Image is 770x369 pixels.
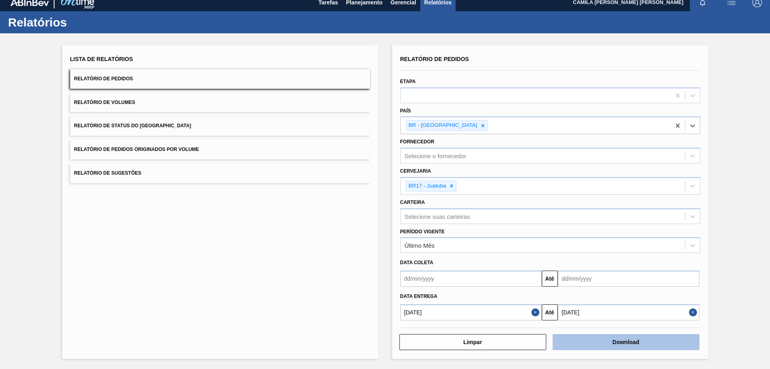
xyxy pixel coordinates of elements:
[70,163,370,183] button: Relatório de Sugestões
[400,294,438,299] span: Data entrega
[70,116,370,136] button: Relatório de Status do [GEOGRAPHIC_DATA]
[553,334,699,350] button: Download
[74,76,133,82] span: Relatório de Pedidos
[531,304,542,320] button: Close
[400,56,469,62] span: Relatório de Pedidos
[400,79,416,84] label: Etapa
[70,140,370,159] button: Relatório de Pedidos Originados por Volume
[400,168,431,174] label: Cervejaria
[542,271,558,287] button: Até
[405,213,470,220] div: Selecione suas carteiras
[400,229,445,234] label: Período Vigente
[70,56,133,62] span: Lista de Relatórios
[400,200,425,205] label: Carteira
[689,304,699,320] button: Close
[405,242,435,249] div: Último Mês
[8,18,150,27] h1: Relatórios
[400,304,542,320] input: dd/mm/yyyy
[558,271,699,287] input: dd/mm/yyyy
[70,93,370,112] button: Relatório de Volumes
[558,304,699,320] input: dd/mm/yyyy
[74,170,142,176] span: Relatório de Sugestões
[405,153,466,159] div: Selecione o fornecedor
[399,334,546,350] button: Limpar
[400,271,542,287] input: dd/mm/yyyy
[74,123,191,128] span: Relatório de Status do [GEOGRAPHIC_DATA]
[400,260,434,265] span: Data coleta
[542,304,558,320] button: Até
[406,181,448,191] div: BR17 - Juatuba
[74,147,199,152] span: Relatório de Pedidos Originados por Volume
[400,139,434,145] label: Fornecedor
[406,120,478,130] div: BR - [GEOGRAPHIC_DATA]
[74,100,135,105] span: Relatório de Volumes
[400,108,411,114] label: País
[70,69,370,89] button: Relatório de Pedidos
